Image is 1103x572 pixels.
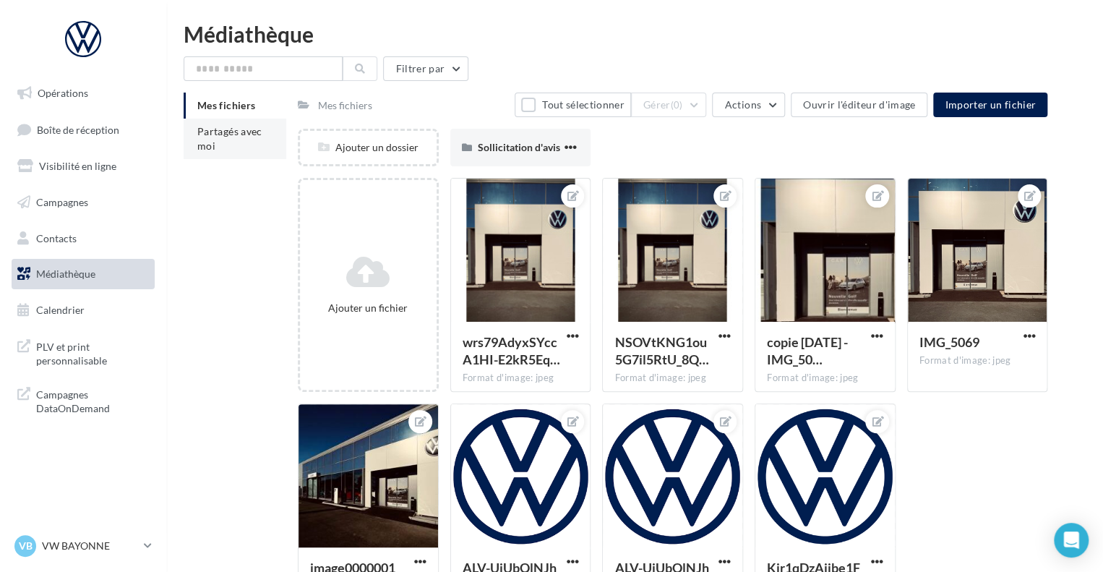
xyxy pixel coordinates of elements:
[791,93,927,117] button: Ouvrir l'éditeur d'image
[919,334,979,350] span: IMG_5069
[671,99,683,111] span: (0)
[712,93,784,117] button: Actions
[9,187,158,218] a: Campagnes
[38,87,88,99] span: Opérations
[36,231,77,244] span: Contacts
[42,539,138,553] p: VW BAYONNE
[9,114,158,145] a: Boîte de réception
[306,301,431,315] div: Ajouter un fichier
[463,334,560,367] span: wrs79AdyxSYccA1HI-E2kR5Eq-12zhS4dF2CIJa1XRjWBwRanO3bewyttbVlPrietT3Fp43CasGtPbSuZA=s0
[614,372,731,385] div: Format d'image: jpeg
[19,539,33,553] span: VB
[39,160,116,172] span: Visibilité en ligne
[36,337,149,368] span: PLV et print personnalisable
[318,98,372,113] div: Mes fichiers
[614,334,708,367] span: NSOVtKNG1ou5G7il5RtU_8Q7hlILd-Q0gjIjOTBw6VV1jKfk4nBiuagg18VSyV7jugWzMCVpqvVaNc_2Vg=s0
[9,331,158,374] a: PLV et print personnalisable
[383,56,468,81] button: Filtrer par
[933,93,1047,117] button: Importer un fichier
[478,141,560,153] span: Sollicitation d'avis
[184,23,1086,45] div: Médiathèque
[9,151,158,182] a: Visibilité en ligne
[9,78,158,108] a: Opérations
[631,93,707,117] button: Gérer(0)
[9,379,158,422] a: Campagnes DataOnDemand
[9,223,158,254] a: Contacts
[36,196,88,208] span: Campagnes
[36,304,85,316] span: Calendrier
[919,354,1036,367] div: Format d'image: jpeg
[197,99,255,111] span: Mes fichiers
[37,123,119,135] span: Boîte de réception
[9,295,158,325] a: Calendrier
[197,125,262,152] span: Partagés avec moi
[9,259,158,289] a: Médiathèque
[12,532,155,560] a: VB VW BAYONNE
[945,98,1036,111] span: Importer un fichier
[300,140,437,155] div: Ajouter un dossier
[767,334,848,367] span: copie 11-07-2025 - IMG_5069
[463,372,579,385] div: Format d'image: jpeg
[36,385,149,416] span: Campagnes DataOnDemand
[515,93,630,117] button: Tout sélectionner
[767,372,883,385] div: Format d'image: jpeg
[724,98,760,111] span: Actions
[1054,523,1089,558] div: Open Intercom Messenger
[36,268,95,280] span: Médiathèque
